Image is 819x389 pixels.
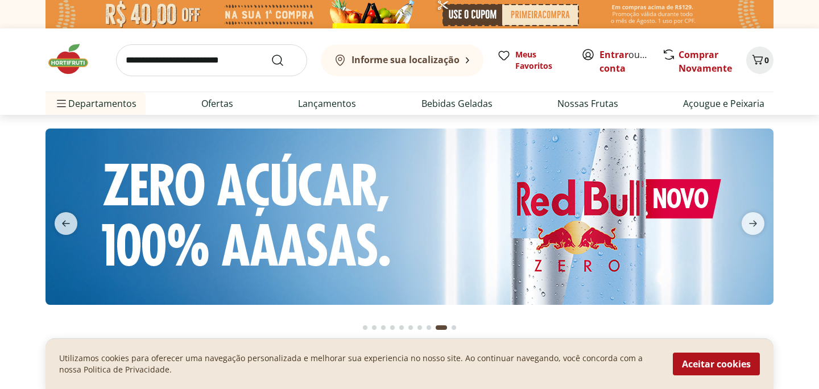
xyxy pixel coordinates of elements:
button: Go to page 10 from fs-carousel [449,314,458,341]
button: Current page from fs-carousel [433,314,449,341]
button: Go to page 8 from fs-carousel [424,314,433,341]
a: Comprar Novamente [679,48,732,75]
a: Meus Favoritos [497,49,568,72]
button: Aceitar cookies [673,353,760,375]
button: Go to page 5 from fs-carousel [397,314,406,341]
button: Informe sua localização [321,44,483,76]
a: Ofertas [201,97,233,110]
span: Meus Favoritos [515,49,568,72]
span: ou [599,48,650,75]
span: 0 [764,55,769,65]
button: Go to page 3 from fs-carousel [379,314,388,341]
button: Submit Search [271,53,298,67]
a: Bebidas Geladas [421,97,493,110]
img: Hortifruti [45,42,102,76]
button: Go to page 1 from fs-carousel [361,314,370,341]
img: Red bull [45,129,773,305]
button: Go to page 2 from fs-carousel [370,314,379,341]
p: Utilizamos cookies para oferecer uma navegação personalizada e melhorar sua experiencia no nosso ... [59,353,659,375]
input: search [116,44,307,76]
button: Carrinho [746,47,773,74]
a: Açougue e Peixaria [683,97,764,110]
button: Menu [55,90,68,117]
b: Informe sua localização [351,53,460,66]
span: Departamentos [55,90,136,117]
a: Criar conta [599,48,662,75]
button: previous [45,212,86,235]
a: Lançamentos [298,97,356,110]
button: Go to page 7 from fs-carousel [415,314,424,341]
a: Entrar [599,48,628,61]
button: Go to page 4 from fs-carousel [388,314,397,341]
button: next [733,212,773,235]
button: Go to page 6 from fs-carousel [406,314,415,341]
a: Nossas Frutas [557,97,618,110]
